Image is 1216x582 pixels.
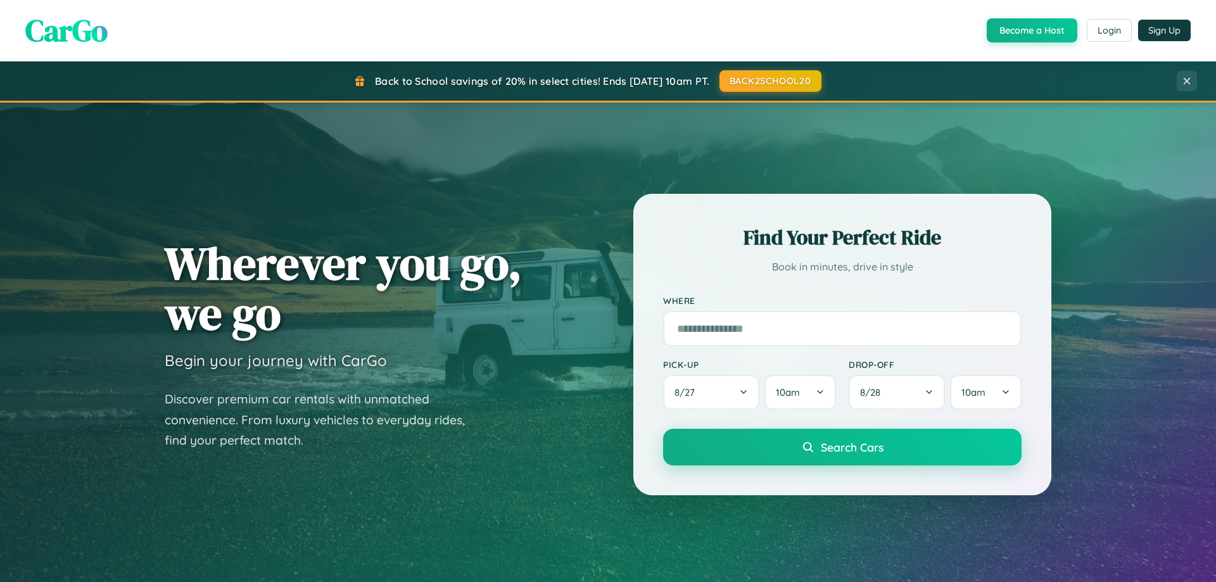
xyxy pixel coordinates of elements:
button: Login [1087,19,1132,42]
button: 8/27 [663,375,759,410]
h2: Find Your Perfect Ride [663,224,1022,251]
span: 10am [776,386,800,398]
button: 10am [950,375,1022,410]
span: Back to School savings of 20% in select cities! Ends [DATE] 10am PT. [375,75,709,87]
h3: Begin your journey with CarGo [165,351,387,370]
button: BACK2SCHOOL20 [719,70,821,92]
span: Search Cars [821,440,883,454]
span: CarGo [25,9,108,51]
button: Become a Host [987,18,1077,42]
button: Search Cars [663,429,1022,465]
p: Book in minutes, drive in style [663,258,1022,276]
button: 8/28 [849,375,945,410]
span: 8 / 28 [860,386,887,398]
p: Discover premium car rentals with unmatched convenience. From luxury vehicles to everyday rides, ... [165,389,481,451]
label: Drop-off [849,359,1022,370]
h1: Wherever you go, we go [165,238,522,338]
span: 10am [961,386,985,398]
button: Sign Up [1138,20,1191,41]
button: 10am [764,375,836,410]
label: Where [663,295,1022,306]
label: Pick-up [663,359,836,370]
span: 8 / 27 [674,386,701,398]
